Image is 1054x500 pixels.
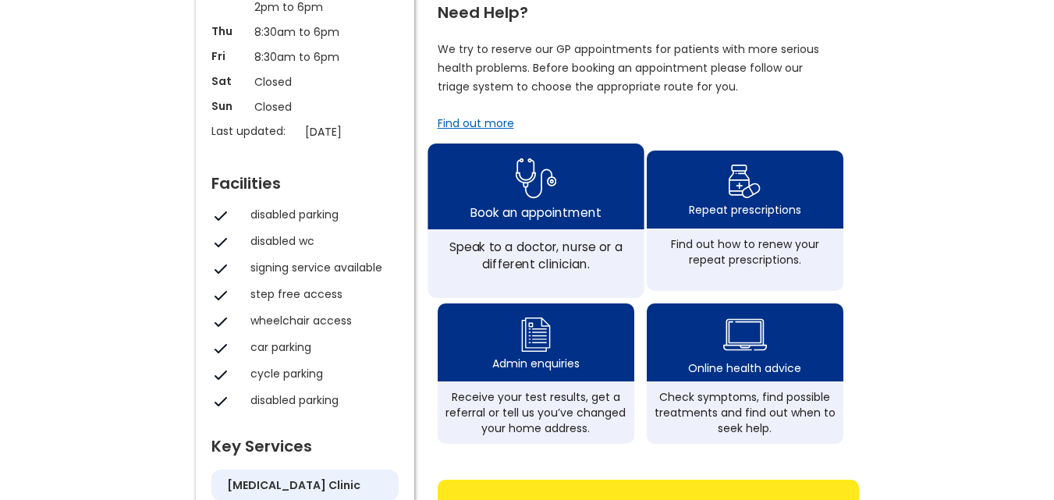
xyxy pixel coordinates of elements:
[250,233,391,249] div: disabled wc
[655,236,836,268] div: Find out how to renew your repeat prescriptions.
[723,309,767,360] img: health advice icon
[492,356,580,371] div: Admin enquiries
[250,260,391,275] div: signing service available
[438,40,820,96] p: We try to reserve our GP appointments for patients with more serious health problems. Before book...
[211,431,399,454] div: Key Services
[254,73,356,90] p: Closed
[689,202,801,218] div: Repeat prescriptions
[305,123,406,140] p: [DATE]
[728,161,761,202] img: repeat prescription icon
[211,23,247,39] p: Thu
[211,98,247,114] p: Sun
[436,238,635,272] div: Speak to a doctor, nurse or a different clinician.
[211,123,297,139] p: Last updated:
[227,477,360,493] h5: [MEDICAL_DATA] clinic
[438,303,634,444] a: admin enquiry iconAdmin enquiriesReceive your test results, get a referral or tell us you’ve chan...
[515,152,556,203] img: book appointment icon
[211,48,247,64] p: Fri
[250,366,391,381] div: cycle parking
[250,207,391,222] div: disabled parking
[647,151,843,291] a: repeat prescription iconRepeat prescriptionsFind out how to renew your repeat prescriptions.
[254,23,356,41] p: 8:30am to 6pm
[250,313,391,328] div: wheelchair access
[470,203,601,220] div: Book an appointment
[211,73,247,89] p: Sat
[647,303,843,444] a: health advice iconOnline health adviceCheck symptoms, find possible treatments and find out when ...
[519,314,553,356] img: admin enquiry icon
[438,115,514,131] a: Find out more
[250,286,391,302] div: step free access
[655,389,836,436] div: Check symptoms, find possible treatments and find out when to seek help.
[250,339,391,355] div: car parking
[250,392,391,408] div: disabled parking
[254,48,356,66] p: 8:30am to 6pm
[211,168,399,191] div: Facilities
[428,144,644,298] a: book appointment icon Book an appointmentSpeak to a doctor, nurse or a different clinician.
[445,389,626,436] div: Receive your test results, get a referral or tell us you’ve changed your home address.
[688,360,801,376] div: Online health advice
[254,98,356,115] p: Closed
